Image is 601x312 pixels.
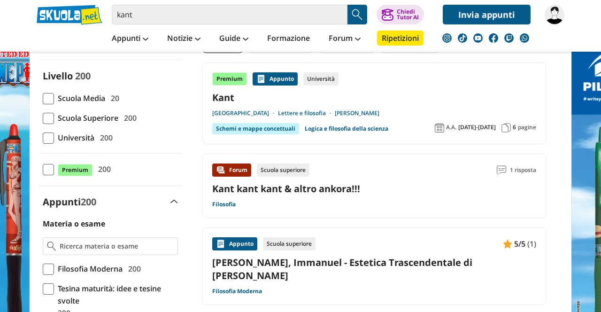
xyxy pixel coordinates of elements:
div: Scuola superiore [257,164,309,177]
img: Appunti contenuto [216,239,225,249]
img: Forum contenuto [216,165,225,175]
span: Scuola Superiore [54,112,118,124]
img: martifuffi1 [545,5,564,24]
span: 1 risposta [510,164,536,177]
span: Premium [58,164,92,176]
div: Appunto [212,237,257,250]
span: [DATE]-[DATE] [458,124,496,131]
label: Appunti [43,195,96,208]
span: Università [54,132,94,144]
label: Materia o esame [43,218,105,229]
span: pagine [518,124,536,131]
div: Scuola superiore [263,237,316,250]
img: Ricerca materia o esame [47,242,56,251]
div: Forum [212,164,251,177]
a: Filosofia Moderna [212,288,262,295]
span: 200 [81,195,96,208]
img: Appunti contenuto [503,239,512,249]
img: Apri e chiudi sezione [170,200,178,203]
span: 200 [96,132,113,144]
span: Filosofia Moderna [54,263,123,275]
input: Ricerca materia o esame [60,242,174,251]
img: Commenti lettura [497,165,506,175]
div: Schemi e mappe concettuali [212,123,299,134]
img: Pagine [501,123,511,133]
label: Livello [43,70,73,82]
span: Tesina maturità: idee e tesine svolte [54,282,178,307]
span: 6 [513,124,516,131]
span: 200 [120,112,137,124]
a: Kant kant kant & altro ankora!!! [212,182,360,195]
span: Scuola Media [54,92,105,104]
span: (1) [527,238,536,250]
a: Filosofia [212,201,236,208]
a: [PERSON_NAME], Immanuel - Estetica Trascendentale di [PERSON_NAME] [212,256,536,281]
span: 200 [124,263,141,275]
a: Logica e filosofia della scienza [305,123,388,134]
span: 200 [94,163,111,175]
span: 5/5 [514,238,525,250]
span: A.A. [446,124,456,131]
img: Anno accademico [435,123,444,133]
